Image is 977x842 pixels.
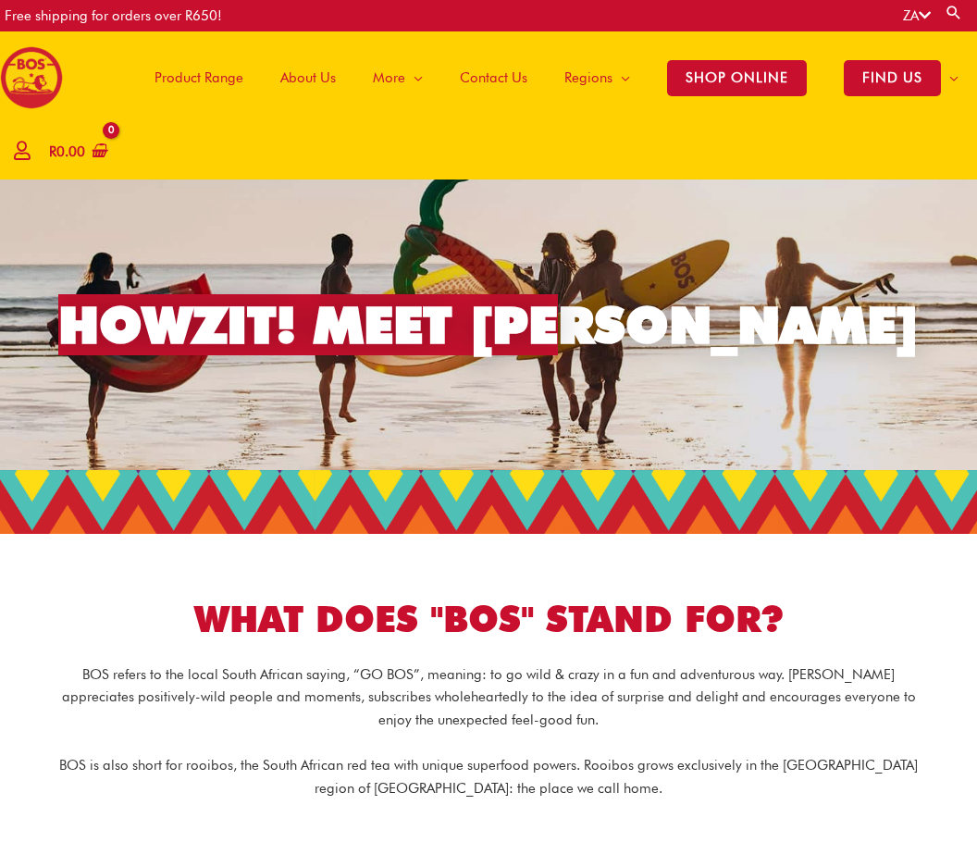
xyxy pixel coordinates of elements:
[9,594,968,645] h1: WHAT DOES "BOS" STAND FOR?
[56,663,921,732] p: BOS refers to the local South African saying, “GO BOS”, meaning: to go wild & crazy in a fun and ...
[122,31,977,124] nav: Site Navigation
[844,60,941,96] span: FIND US
[45,131,108,173] a: View Shopping Cart, empty
[136,31,262,124] a: Product Range
[460,50,527,105] span: Contact Us
[546,31,649,124] a: Regions
[49,143,56,160] span: R
[58,300,919,351] div: HOWZIT! MEET [PERSON_NAME]
[945,4,963,21] a: Search button
[649,31,825,124] a: SHOP ONLINE
[667,60,807,96] span: SHOP ONLINE
[354,31,441,124] a: More
[262,31,354,124] a: About Us
[155,50,243,105] span: Product Range
[49,143,85,160] bdi: 0.00
[56,754,921,800] p: BOS is also short for rooibos, the South African red tea with unique superfood powers. Rooibos gr...
[903,7,931,24] a: ZA
[564,50,612,105] span: Regions
[441,31,546,124] a: Contact Us
[373,50,405,105] span: More
[280,50,336,105] span: About Us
